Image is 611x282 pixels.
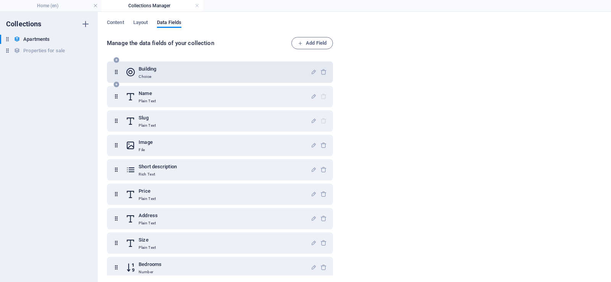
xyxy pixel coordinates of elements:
span: Layout [133,18,148,29]
p: Choice [139,74,156,80]
h6: Manage the data fields of your collection [107,39,291,48]
span: Content [107,18,124,29]
h6: Collections [6,19,42,29]
p: Plain Text [139,196,156,202]
button: Add Field [291,37,333,49]
h6: Price [139,187,156,196]
span: Data Fields [157,18,181,29]
p: Number [139,269,162,275]
h6: Bedrooms [139,260,162,269]
h6: Address [139,211,158,220]
h6: Building [139,64,156,74]
h6: Apartments [23,35,50,44]
h6: Slug [139,113,156,122]
h6: Name [139,89,156,98]
p: Plain Text [139,98,156,104]
h6: Properties for sale [23,46,65,55]
p: Plain Text [139,220,158,226]
i: Create new collection [81,19,90,29]
p: Plain Text [139,122,156,129]
span: Add Field [298,39,327,48]
h6: Size [139,235,156,245]
p: File [139,147,152,153]
h4: Collections Manager [102,2,203,10]
h6: Image [139,138,152,147]
p: Rich Text [139,171,177,177]
p: Plain Text [139,245,156,251]
h6: Short description [139,162,177,171]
